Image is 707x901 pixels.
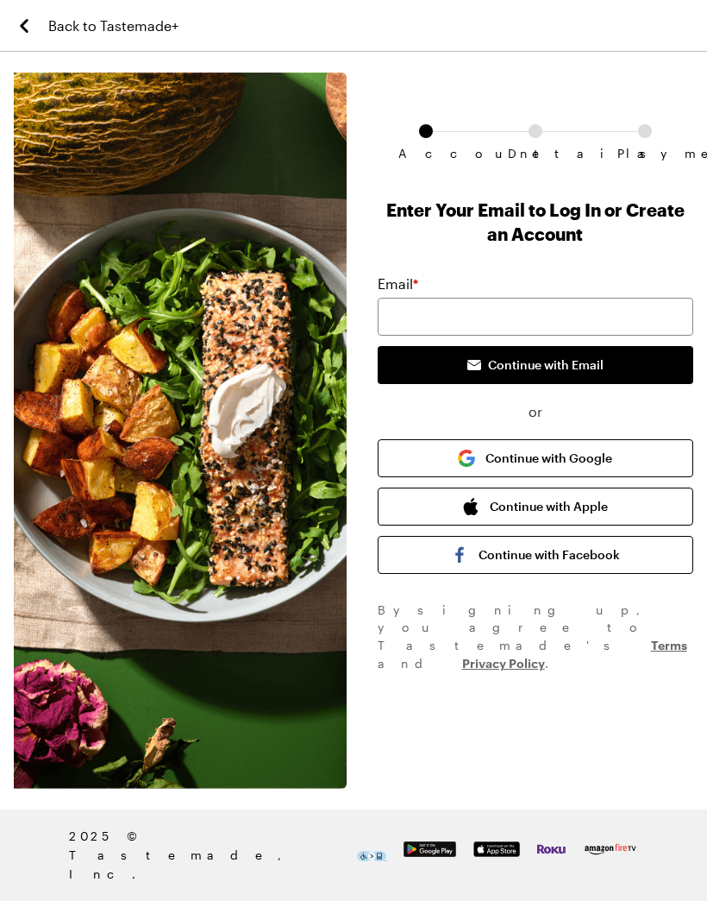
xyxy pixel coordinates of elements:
h1: Enter Your Email to Log In or Create an Account [378,198,693,246]
a: Roku [537,841,566,869]
img: Roku [537,841,566,857]
span: Account [398,147,454,161]
label: Email [378,274,418,294]
button: Continue with Apple [378,488,693,526]
a: Terms [651,636,687,652]
button: Continue with Email [378,346,693,384]
div: By signing up , you agree to Tastemade's and . [378,602,693,672]
span: 2025 © Tastemade, Inc. [69,827,357,884]
span: Payment [617,147,673,161]
img: Amazon Fire TV [583,841,638,857]
a: This icon serves as a link to download the Level Access assistive technology app for individuals ... [357,846,386,865]
img: Google Play [404,841,456,857]
a: Amazon Fire TV [583,841,638,869]
button: Continue with Facebook [378,536,693,574]
img: This icon serves as a link to download the Level Access assistive technology app for individuals ... [357,851,386,861]
ol: Subscription checkout form navigation [378,124,693,147]
a: App Store [473,841,520,869]
img: App Store [473,841,520,857]
button: Continue with Google [378,439,693,477]
span: or [378,401,693,422]
a: Google Play [404,841,456,869]
span: Continue with Email [488,356,604,374]
span: Back to Tastemade+ [48,16,178,36]
a: Privacy Policy [462,654,545,671]
span: Details [508,147,563,161]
